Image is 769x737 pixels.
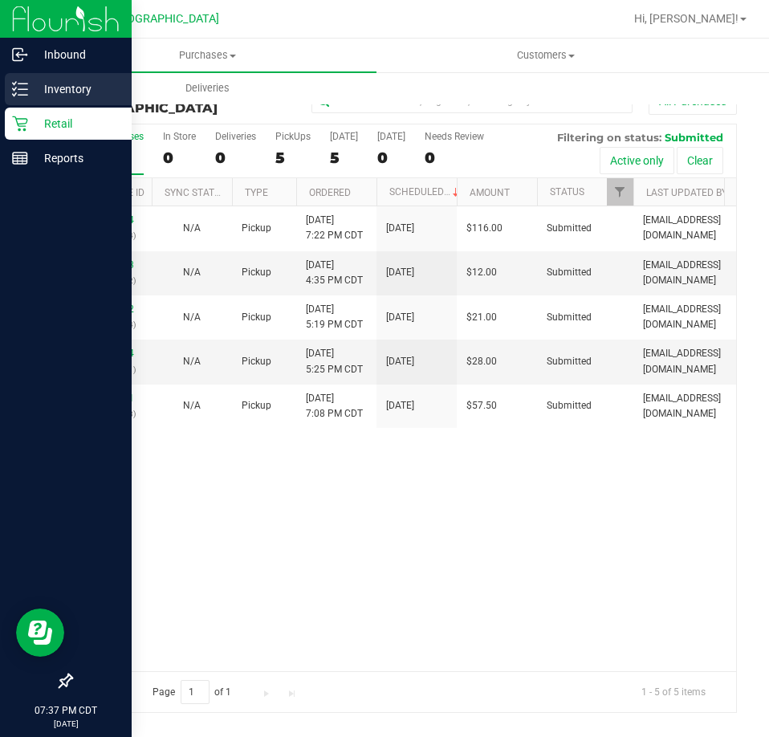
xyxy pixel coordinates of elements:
span: Pickup [242,265,271,280]
button: Active only [600,147,674,174]
inline-svg: Inbound [12,47,28,63]
span: Submitted [547,265,592,280]
span: Filtering on status: [557,131,661,144]
button: N/A [183,354,201,369]
span: [DATE] [386,354,414,369]
input: 1 [181,680,210,705]
button: N/A [183,398,201,413]
div: PickUps [275,131,311,142]
span: Hi, [PERSON_NAME]! [634,12,738,25]
span: [DATE] 5:25 PM CDT [306,346,363,377]
span: [DATE] [386,221,414,236]
a: Amount [470,187,510,198]
a: Purchases [39,39,376,72]
p: Retail [28,114,124,133]
span: Deliveries [164,81,251,96]
div: 0 [163,149,196,167]
span: $57.50 [466,398,497,413]
a: Customers [376,39,714,72]
span: Page of 1 [139,680,245,705]
div: Deliveries [215,131,256,142]
span: Pickup [242,310,271,325]
span: [DATE] 7:08 PM CDT [306,391,363,421]
span: [DATE] [386,265,414,280]
span: Not Applicable [183,311,201,323]
a: Type [245,187,268,198]
inline-svg: Inventory [12,81,28,97]
span: Submitted [547,221,592,236]
button: Clear [677,147,723,174]
p: Inbound [28,45,124,64]
p: Reports [28,149,124,168]
a: Deliveries [39,71,376,105]
a: Status [550,186,584,197]
span: [DATE] 5:19 PM CDT [306,302,363,332]
span: Pickup [242,221,271,236]
iframe: Resource center [16,609,64,657]
span: Customers [377,48,714,63]
span: $21.00 [466,310,497,325]
div: Needs Review [425,131,484,142]
span: [DATE] [386,310,414,325]
span: [DATE] 4:35 PM CDT [306,258,363,288]
a: Scheduled [389,186,462,197]
inline-svg: Retail [12,116,28,132]
div: [DATE] [377,131,405,142]
span: Submitted [665,131,723,144]
span: Not Applicable [183,400,201,411]
span: [DATE] [386,398,414,413]
inline-svg: Reports [12,150,28,166]
span: Pickup [242,354,271,369]
div: [DATE] [330,131,358,142]
a: Filter [607,178,633,206]
h3: Purchase Fulfillment: [71,87,293,115]
span: Not Applicable [183,222,201,234]
a: Ordered [309,187,351,198]
span: Submitted [547,310,592,325]
div: 0 [377,149,405,167]
span: [GEOGRAPHIC_DATA] [71,100,218,116]
span: Submitted [547,354,592,369]
button: N/A [183,221,201,236]
span: Not Applicable [183,267,201,278]
span: $12.00 [466,265,497,280]
span: $116.00 [466,221,502,236]
span: $28.00 [466,354,497,369]
span: 1 - 5 of 5 items [629,680,718,704]
p: [DATE] [7,718,124,730]
span: [GEOGRAPHIC_DATA] [109,12,219,26]
span: Purchases [39,48,376,63]
p: 07:37 PM CDT [7,703,124,718]
div: 5 [330,149,358,167]
div: 0 [425,149,484,167]
div: 0 [215,149,256,167]
span: Submitted [547,398,592,413]
button: N/A [183,310,201,325]
span: Not Applicable [183,356,201,367]
a: Last Updated By [646,187,727,198]
a: Sync Status [165,187,226,198]
span: Pickup [242,398,271,413]
p: Inventory [28,79,124,99]
button: N/A [183,265,201,280]
div: In Store [163,131,196,142]
span: [DATE] 7:22 PM CDT [306,213,363,243]
div: 5 [275,149,311,167]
